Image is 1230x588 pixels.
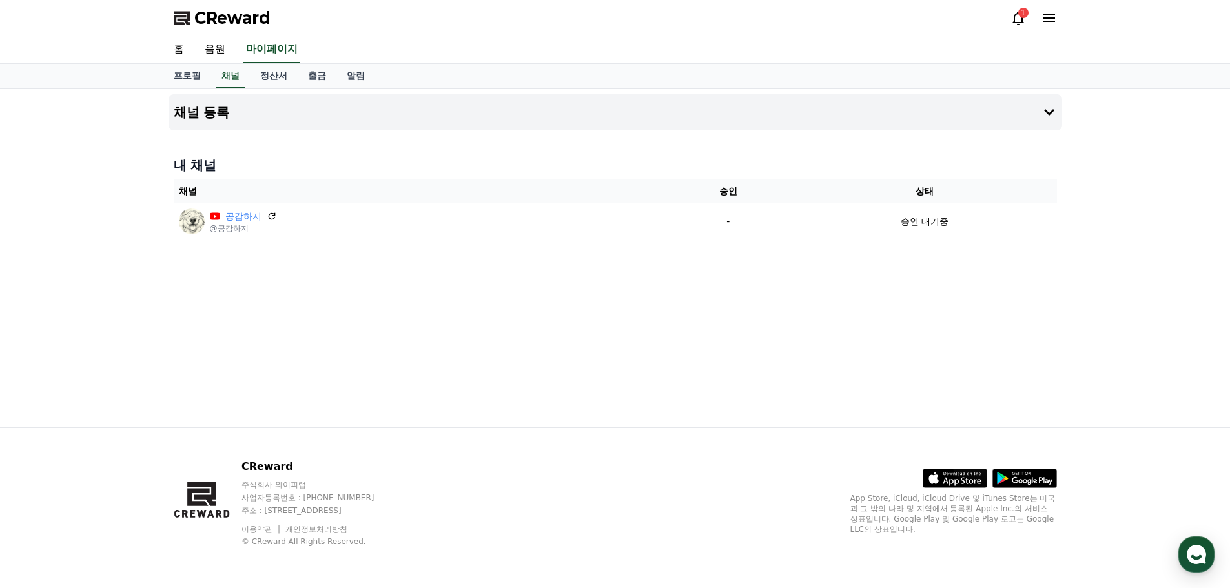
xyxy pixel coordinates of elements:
th: 상태 [792,179,1056,203]
p: @공감하지 [210,223,277,234]
a: 공감하지 [225,210,261,223]
p: CReward [241,459,399,474]
p: 주소 : [STREET_ADDRESS] [241,505,399,516]
p: App Store, iCloud, iCloud Drive 및 iTunes Store는 미국과 그 밖의 나라 및 지역에서 등록된 Apple Inc.의 서비스 상표입니다. Goo... [850,493,1057,534]
button: 채널 등록 [169,94,1062,130]
h4: 내 채널 [174,156,1057,174]
a: 프로필 [163,64,211,88]
div: 1 [1018,8,1029,18]
th: 승인 [664,179,792,203]
a: 정산서 [250,64,298,88]
span: 대화 [118,429,134,440]
a: 알림 [336,64,375,88]
p: 승인 대기중 [901,215,948,228]
a: 출금 [298,64,336,88]
h4: 채널 등록 [174,105,230,119]
a: 대화 [85,409,167,441]
a: CReward [174,8,271,28]
th: 채널 [174,179,664,203]
span: CReward [194,8,271,28]
a: 1 [1010,10,1026,26]
a: 음원 [194,36,236,63]
p: © CReward All Rights Reserved. [241,536,399,547]
p: 주식회사 와이피랩 [241,480,399,490]
a: 홈 [163,36,194,63]
span: 설정 [200,429,215,439]
p: 사업자등록번호 : [PHONE_NUMBER] [241,492,399,503]
p: - [669,215,787,228]
a: 설정 [167,409,248,441]
a: 홈 [4,409,85,441]
a: 채널 [216,64,245,88]
a: 개인정보처리방침 [285,525,347,534]
span: 홈 [41,429,48,439]
img: 공감하지 [179,208,205,234]
a: 마이페이지 [243,36,300,63]
a: 이용약관 [241,525,282,534]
